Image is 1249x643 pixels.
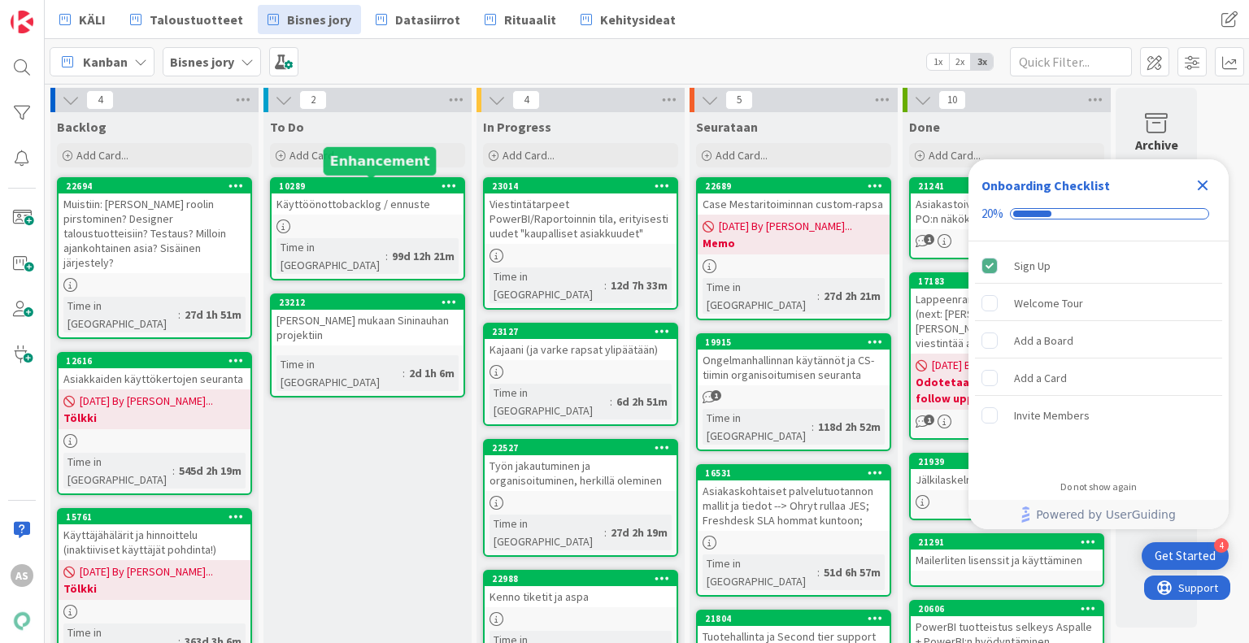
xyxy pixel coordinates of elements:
[981,176,1110,195] div: Onboarding Checklist
[66,180,250,192] div: 22694
[696,119,758,135] span: Seurataan
[272,179,463,215] div: 10289Käyttöönottobacklog / ennuste
[485,571,677,607] div: 22988Kenno tiketit ja aspa
[698,179,890,193] div: 22689
[971,54,993,70] span: 3x
[698,335,890,385] div: 19915Ongelmanhallinnan käytännöt ja CS-tiimin organisoitumisen seuranta
[490,515,604,550] div: Time in [GEOGRAPHIC_DATA]
[276,355,403,391] div: Time in [GEOGRAPHIC_DATA]
[512,90,540,110] span: 4
[911,289,1103,354] div: Lappeenranta ja [PERSON_NAME] (next: [PERSON_NAME] ja [PERSON_NAME] eteneminen, sitten viestintää...
[696,177,891,320] a: 22689Case Mestaritoiminnan custom-rapsa[DATE] By [PERSON_NAME]...MemoTime in [GEOGRAPHIC_DATA]:27...
[909,533,1104,587] a: 21291Mailerliten lisenssit ja käyttäminen
[504,10,556,29] span: Rituaalit
[1014,406,1090,425] div: Invite Members
[705,180,890,192] div: 22689
[1214,538,1229,553] div: 4
[272,295,463,345] div: 23212[PERSON_NAME] mukaan Sininauhan projektiin
[59,179,250,273] div: 22694Muistiin: [PERSON_NAME] roolin pirstominen? Designer taloustuotteisiin? Testaus? Milloin aja...
[977,500,1221,529] a: Powered by UserGuiding
[1155,548,1216,564] div: Get Started
[698,480,890,531] div: Asiakaskohtaiset palvelutuotannon mallit ja tiedot --> Ohryt rullaa JES; Freshdesk SLA hommat kun...
[503,148,555,163] span: Add Card...
[812,418,814,436] span: :
[911,179,1103,193] div: 21241
[388,247,459,265] div: 99d 12h 21m
[705,467,890,479] div: 16531
[968,159,1229,529] div: Checklist Container
[909,119,940,135] span: Done
[817,563,820,581] span: :
[911,535,1103,571] div: 21291Mailerliten lisenssit ja käyttäminen
[59,193,250,273] div: Muistiin: [PERSON_NAME] roolin pirstominen? Designer taloustuotteisiin? Testaus? Milloin ajankoht...
[272,179,463,193] div: 10289
[698,466,890,480] div: 16531
[705,613,890,624] div: 21804
[975,248,1222,284] div: Sign Up is complete.
[175,462,246,480] div: 545d 2h 19m
[610,393,612,411] span: :
[63,453,172,489] div: Time in [GEOGRAPHIC_DATA]
[1014,331,1073,350] div: Add a Board
[272,295,463,310] div: 23212
[716,148,768,163] span: Add Card...
[719,218,852,235] span: [DATE] By [PERSON_NAME]...
[725,90,753,110] span: 5
[929,148,981,163] span: Add Card...
[817,287,820,305] span: :
[909,177,1104,259] a: 21241Asiakastoiveiden edistäminen (PRE:n PO:n näkökulma) - Haasteita
[59,510,250,560] div: 15761Käyttäjähälärit ja hinnoittelu (inaktiiviset käyttäjät pohdinta!)
[911,550,1103,571] div: Mailerliten lisenssit ja käyttäminen
[485,571,677,586] div: 22988
[1036,505,1176,524] span: Powered by UserGuiding
[330,154,430,169] h5: Enhancement
[181,306,246,324] div: 27d 1h 51m
[485,193,677,244] div: Viestintätarpeet PowerBI/Raportoinnin tila, erityisesti uudet "kaupalliset asiakkuudet"
[172,462,175,480] span: :
[1014,368,1067,388] div: Add a Card
[50,5,115,34] a: KÄLI
[34,2,74,22] span: Support
[696,333,891,451] a: 19915Ongelmanhallinnan käytännöt ja CS-tiimin organisoitumisen seurantaTime in [GEOGRAPHIC_DATA]:...
[924,234,934,245] span: 1
[604,524,607,541] span: :
[485,324,677,360] div: 23127Kajaani (ja varke rapsat ylipäätään)
[80,563,213,580] span: [DATE] By [PERSON_NAME]...
[949,54,971,70] span: 2x
[485,586,677,607] div: Kenno tiketit ja aspa
[1190,172,1216,198] div: Close Checklist
[703,235,885,251] b: Memo
[483,323,678,426] a: 23127Kajaani (ja varke rapsat ylipäätään)Time in [GEOGRAPHIC_DATA]:6d 2h 51m
[485,179,677,244] div: 23014Viestintätarpeet PowerBI/Raportoinnin tila, erityisesti uudet "kaupalliset asiakkuudet"
[490,267,604,303] div: Time in [GEOGRAPHIC_DATA]
[63,410,246,426] b: Tölkki
[600,10,676,29] span: Kehitysideat
[1060,480,1137,493] div: Do not show again
[80,393,213,410] span: [DATE] By [PERSON_NAME]...
[911,454,1103,469] div: 21939
[258,5,361,34] a: Bisnes jory
[911,274,1103,354] div: 17183Lappeenranta ja [PERSON_NAME] (next: [PERSON_NAME] ja [PERSON_NAME] eteneminen, sitten viest...
[475,5,566,34] a: Rituaalit
[916,374,1098,406] b: Odotetaan LPR tietoa, Altti follow uppaa
[918,456,1103,467] div: 21939
[270,293,465,398] a: 23212[PERSON_NAME] mukaan Sininauhan projektiinTime in [GEOGRAPHIC_DATA]:2d 1h 6m
[703,409,812,445] div: Time in [GEOGRAPHIC_DATA]
[483,177,678,310] a: 23014Viestintätarpeet PowerBI/Raportoinnin tila, erityisesti uudet "kaupalliset asiakkuudet"Time ...
[703,278,817,314] div: Time in [GEOGRAPHIC_DATA]
[924,415,934,425] span: 1
[170,54,234,70] b: Bisnes jory
[1142,542,1229,570] div: Open Get Started checklist, remaining modules: 4
[11,564,33,587] div: AS
[150,10,243,29] span: Taloustuotteet
[86,90,114,110] span: 4
[279,180,463,192] div: 10289
[604,276,607,294] span: :
[483,439,678,557] a: 22527Työn jakautuminen ja organisoituminen, herkillä oleminenTime in [GEOGRAPHIC_DATA]:27d 2h 19m
[490,384,610,419] div: Time in [GEOGRAPHIC_DATA]
[981,206,1216,221] div: Checklist progress: 20%
[485,441,677,455] div: 22527
[1014,256,1051,276] div: Sign Up
[820,287,885,305] div: 27d 2h 21m
[911,454,1103,490] div: 21939Jälkilaskelmien toteuttajat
